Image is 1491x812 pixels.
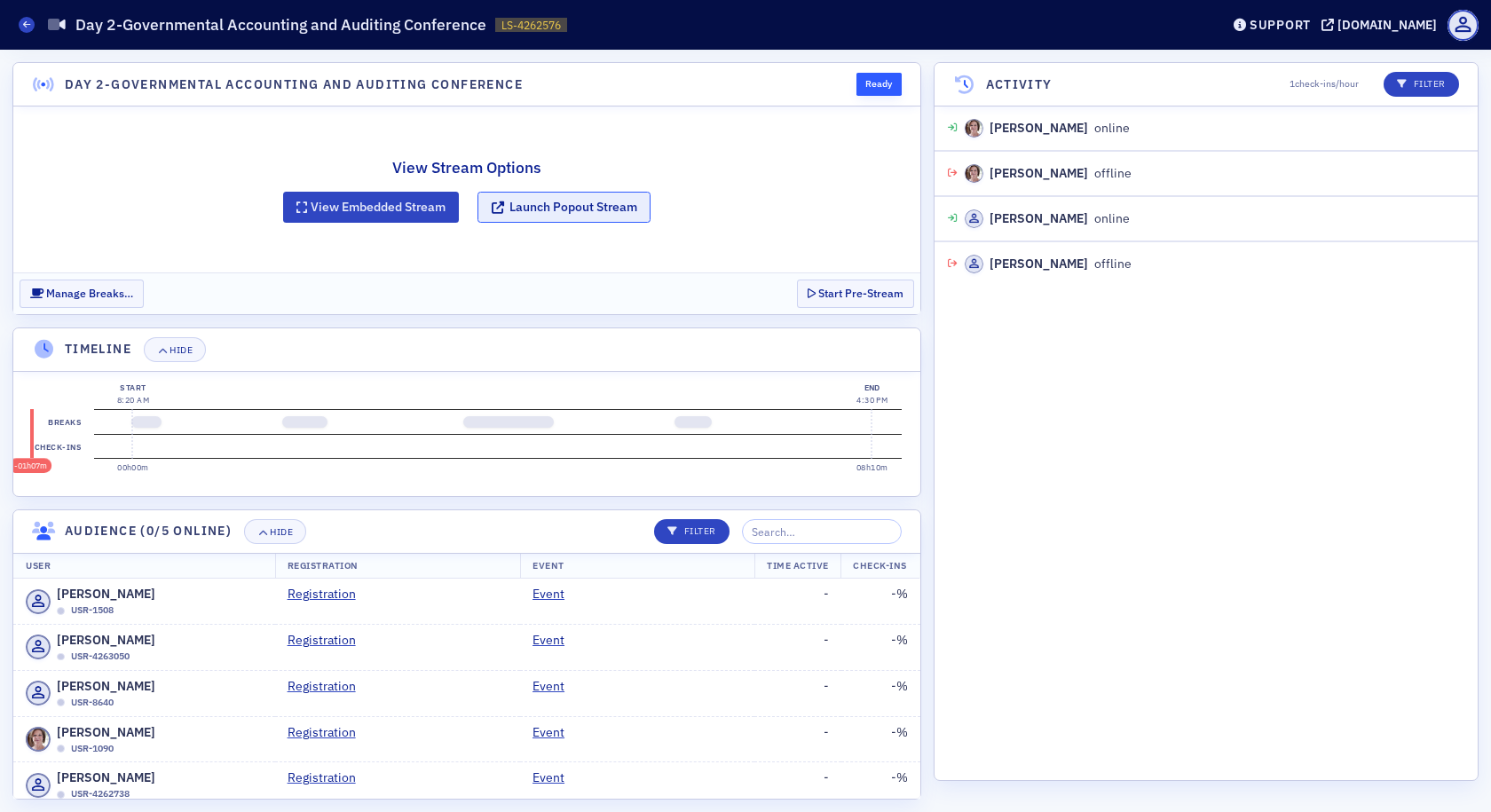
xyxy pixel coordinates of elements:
div: [PERSON_NAME] [990,119,1088,138]
button: Filter [1384,72,1459,97]
span: USR-1090 [71,742,114,756]
td: - % [841,716,920,762]
a: Event [532,769,578,787]
th: User [13,553,275,579]
button: View Embedded Stream [283,192,459,223]
a: Event [532,585,578,603]
a: Registration [288,723,369,742]
time: -01h07m [14,461,47,470]
button: Manage Breaks… [20,280,144,307]
div: Offline [57,791,65,799]
td: - % [841,625,920,671]
th: Time Active [754,553,841,579]
div: online [965,119,1130,138]
h4: Activity [986,75,1053,94]
div: Hide [170,345,193,355]
th: Event [520,553,754,579]
time: 8:20 AM [117,395,149,405]
div: Offline [57,698,65,706]
span: [PERSON_NAME] [57,585,155,603]
a: Registration [288,677,369,696]
time: 4:30 PM [856,395,887,405]
span: USR-4262738 [71,787,130,801]
label: Breaks [45,410,85,435]
td: - [754,579,841,624]
td: - [754,716,841,762]
span: LS-4262576 [501,18,561,33]
h4: Timeline [65,340,131,359]
button: Filter [654,519,730,544]
label: Check-ins [31,435,84,460]
a: Event [532,631,578,650]
div: offline [965,255,1132,273]
time: 08h10m [856,462,888,472]
div: End [856,382,887,394]
div: Hide [270,527,293,537]
a: Registration [288,769,369,787]
div: Offline [57,607,65,615]
span: 1 check-ins/hour [1290,77,1359,91]
h4: Audience (0/5 online) [65,522,232,540]
div: [PERSON_NAME] [990,164,1088,183]
td: - % [841,762,920,808]
div: [PERSON_NAME] [990,209,1088,228]
h2: View Stream Options [283,156,651,179]
div: Offline [57,653,65,661]
div: Support [1250,17,1311,33]
th: Registration [275,553,520,579]
h1: Day 2-Governmental Accounting and Auditing Conference [75,14,486,35]
a: Registration [288,585,369,603]
span: USR-8640 [71,696,114,710]
td: - % [841,579,920,624]
span: [PERSON_NAME] [57,631,155,650]
div: [DOMAIN_NAME] [1337,17,1437,33]
span: USR-4263050 [71,650,130,664]
button: Start Pre-Stream [797,280,914,307]
a: Event [532,677,578,696]
button: Hide [144,337,206,362]
div: Offline [57,745,65,753]
span: [PERSON_NAME] [57,723,155,742]
button: Hide [244,519,306,544]
time: 00h00m [117,462,149,472]
div: Ready [856,73,902,96]
button: [DOMAIN_NAME] [1321,19,1443,31]
div: Start [117,382,149,394]
div: online [965,209,1130,228]
h4: Day 2-Governmental Accounting and Auditing Conference [65,75,523,94]
div: [PERSON_NAME] [990,255,1088,273]
a: Event [532,723,578,742]
span: Profile [1448,10,1479,41]
span: [PERSON_NAME] [57,677,155,696]
input: Search… [742,519,902,544]
td: - [754,625,841,671]
div: offline [965,164,1132,183]
td: - [754,670,841,716]
button: Launch Popout Stream [477,192,651,223]
span: [PERSON_NAME] [57,769,155,787]
p: Filter [1397,77,1446,91]
td: - [754,762,841,808]
th: Check-Ins [840,553,919,579]
p: Filter [667,524,716,539]
a: Registration [288,631,369,650]
span: USR-1508 [71,603,114,618]
td: - % [841,670,920,716]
